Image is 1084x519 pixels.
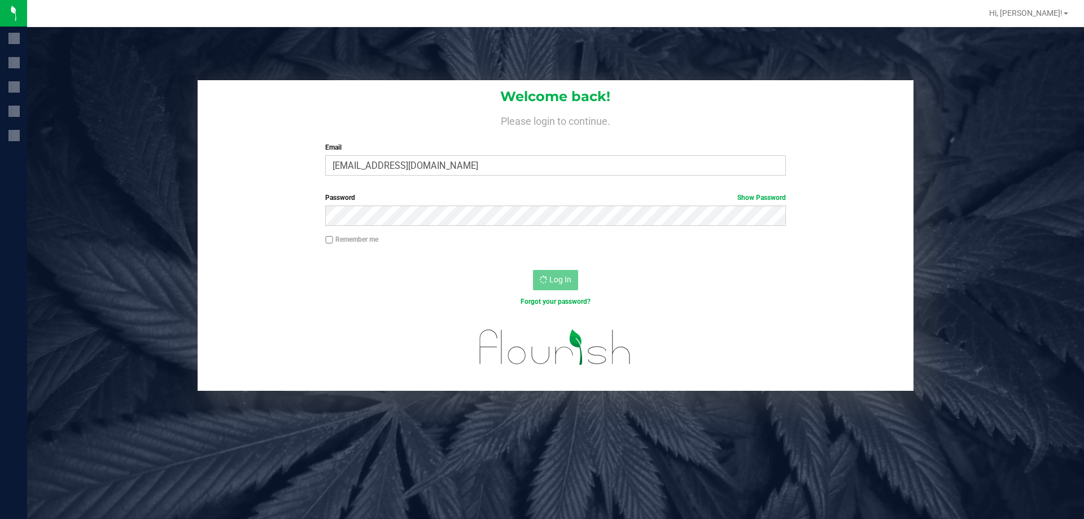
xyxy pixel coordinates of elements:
[325,234,378,245] label: Remember me
[325,142,785,152] label: Email
[549,275,571,284] span: Log In
[198,113,913,127] h4: Please login to continue.
[198,89,913,104] h1: Welcome back!
[533,270,578,290] button: Log In
[325,236,333,244] input: Remember me
[466,319,645,376] img: flourish_logo.svg
[989,8,1063,18] span: Hi, [PERSON_NAME]!
[737,194,786,202] a: Show Password
[325,194,355,202] span: Password
[521,298,591,306] a: Forgot your password?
